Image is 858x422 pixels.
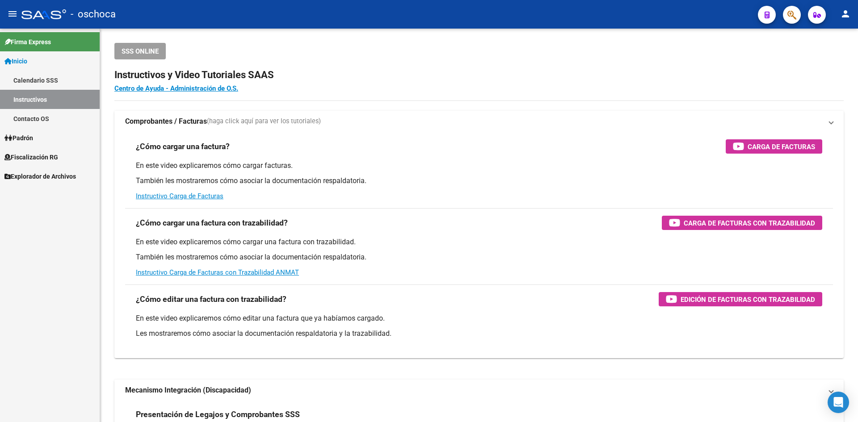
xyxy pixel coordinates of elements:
[4,152,58,162] span: Fiscalización RG
[136,313,822,323] p: En este video explicaremos cómo editar una factura que ya habíamos cargado.
[748,141,815,152] span: Carga de Facturas
[122,47,159,55] span: SSS ONLINE
[7,8,18,19] mat-icon: menu
[828,392,849,413] div: Open Intercom Messenger
[136,176,822,186] p: También les mostraremos cómo asociar la documentación respaldatoria.
[136,237,822,247] p: En este video explicaremos cómo cargar una factura con trazabilidad.
[4,133,33,143] span: Padrón
[125,385,251,395] strong: Mecanismo Integración (Discapacidad)
[681,294,815,305] span: Edición de Facturas con Trazabilidad
[659,292,822,306] button: Edición de Facturas con Trazabilidad
[114,132,844,358] div: Comprobantes / Facturas(haga click aquí para ver los tutoriales)
[840,8,851,19] mat-icon: person
[136,140,230,153] h3: ¿Cómo cargar una factura?
[136,161,822,171] p: En este video explicaremos cómo cargar facturas.
[4,56,27,66] span: Inicio
[136,329,822,338] p: Les mostraremos cómo asociar la documentación respaldatoria y la trazabilidad.
[684,217,815,229] span: Carga de Facturas con Trazabilidad
[136,293,286,305] h3: ¿Cómo editar una factura con trazabilidad?
[4,171,76,181] span: Explorador de Archivos
[114,43,166,59] button: SSS ONLINE
[726,139,822,154] button: Carga de Facturas
[114,380,844,401] mat-expansion-panel-header: Mecanismo Integración (Discapacidad)
[71,4,116,24] span: - oschoca
[136,408,300,421] h3: Presentación de Legajos y Comprobantes SSS
[136,252,822,262] p: También les mostraremos cómo asociar la documentación respaldatoria.
[114,67,844,84] h2: Instructivos y Video Tutoriales SAAS
[207,117,321,126] span: (haga click aquí para ver los tutoriales)
[136,268,299,276] a: Instructivo Carga de Facturas con Trazabilidad ANMAT
[114,84,238,92] a: Centro de Ayuda - Administración de O.S.
[114,111,844,132] mat-expansion-panel-header: Comprobantes / Facturas(haga click aquí para ver los tutoriales)
[136,217,288,229] h3: ¿Cómo cargar una factura con trazabilidad?
[662,216,822,230] button: Carga de Facturas con Trazabilidad
[136,192,223,200] a: Instructivo Carga de Facturas
[125,117,207,126] strong: Comprobantes / Facturas
[4,37,51,47] span: Firma Express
